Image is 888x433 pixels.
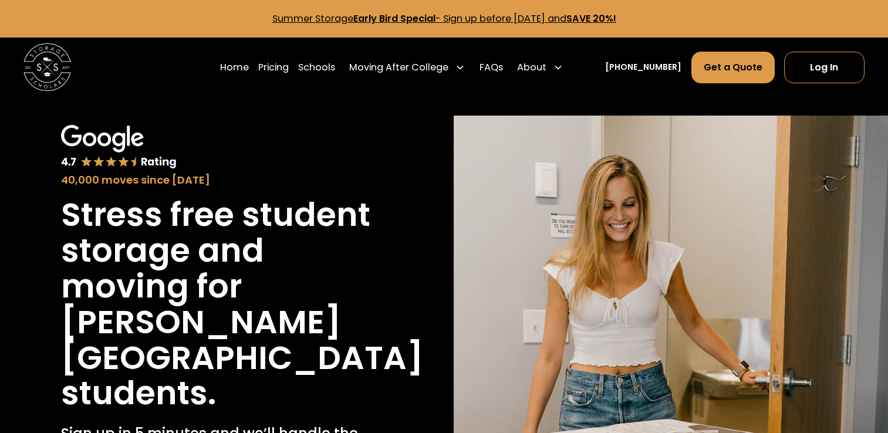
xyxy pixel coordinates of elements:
a: Summer StorageEarly Bird Special- Sign up before [DATE] andSAVE 20%! [272,12,616,25]
img: Google 4.7 star rating [61,125,177,169]
a: Schools [298,51,335,84]
h1: Stress free student storage and moving for [61,197,374,305]
a: Log In [784,52,865,83]
a: [PHONE_NUMBER] [605,61,681,73]
div: About [517,60,546,75]
h1: [PERSON_NAME][GEOGRAPHIC_DATA] [61,305,423,376]
strong: SAVE 20%! [566,12,616,25]
h1: students. [61,376,216,411]
a: FAQs [480,51,503,84]
div: 40,000 moves since [DATE] [61,172,374,188]
a: Pricing [258,51,289,84]
strong: Early Bird Special [353,12,435,25]
div: Moving After College [349,60,448,75]
img: Storage Scholars main logo [23,43,71,91]
a: Get a Quote [691,52,775,83]
a: Home [220,51,249,84]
